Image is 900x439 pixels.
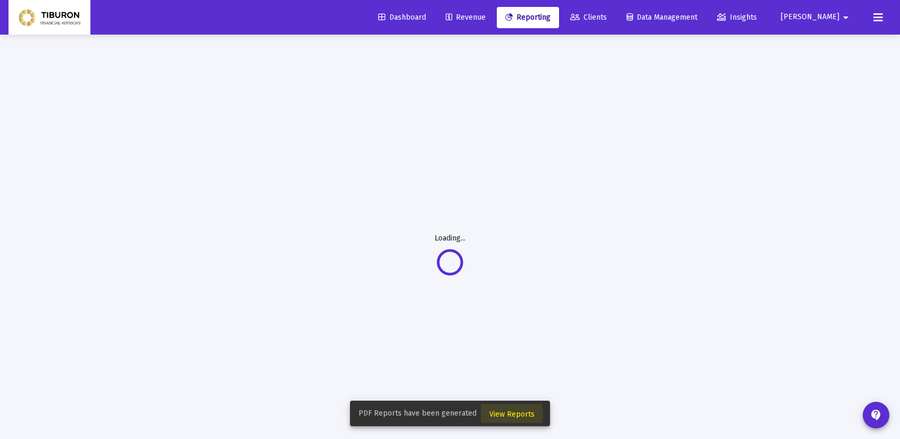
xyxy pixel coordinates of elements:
span: [PERSON_NAME] [781,13,839,22]
mat-icon: contact_support [870,409,882,421]
button: [PERSON_NAME] [768,6,865,28]
a: Insights [709,7,765,28]
a: Reporting [497,7,559,28]
a: Dashboard [370,7,435,28]
span: Data Management [627,13,697,22]
span: Dashboard [378,13,426,22]
a: Clients [562,7,615,28]
span: PDF Reports have been generated [359,408,477,419]
span: Insights [717,13,757,22]
a: Data Management [618,7,706,28]
button: View Reports [481,404,543,423]
span: Reporting [505,13,551,22]
a: Revenue [437,7,494,28]
img: Dashboard [16,7,82,28]
mat-icon: arrow_drop_down [839,7,852,28]
span: Revenue [446,13,486,22]
span: View Reports [489,410,535,419]
span: Clients [570,13,607,22]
